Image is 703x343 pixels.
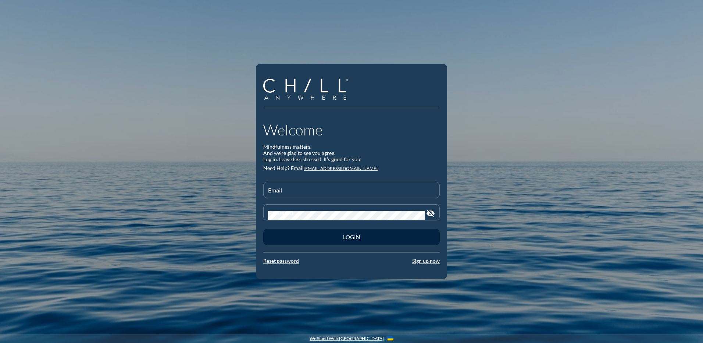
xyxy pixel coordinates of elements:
[263,79,353,101] a: Company Logo
[263,144,440,162] div: Mindfulness matters. And we’re glad to see you agree. Log in. Leave less stressed. It’s good for ...
[412,258,440,264] a: Sign up now
[268,211,425,220] input: Password
[310,336,384,341] a: We Stand With [GEOGRAPHIC_DATA]
[268,188,435,198] input: Email
[426,209,435,218] i: visibility_off
[263,79,348,100] img: Company Logo
[263,258,299,264] a: Reset password
[276,234,427,240] div: Login
[304,166,378,171] a: [EMAIL_ADDRESS][DOMAIN_NAME]
[263,165,304,171] span: Need Help? Email
[263,229,440,245] button: Login
[263,121,440,139] h1: Welcome
[388,336,393,340] img: Flag_of_Ukraine.1aeecd60.svg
